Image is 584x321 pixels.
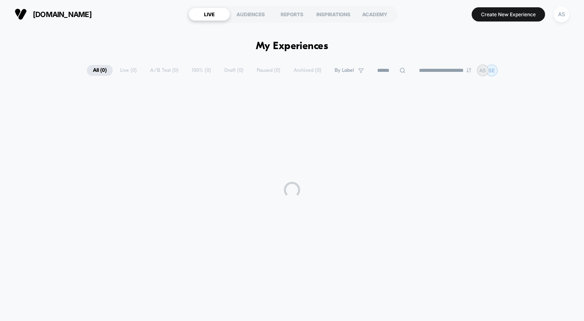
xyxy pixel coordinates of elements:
button: AS [551,6,572,23]
span: All ( 0 ) [87,65,113,76]
div: AUDIENCES [230,8,271,21]
p: AS [479,67,486,73]
button: Create New Experience [472,7,545,22]
div: INSPIRATIONS [313,8,354,21]
h1: My Experiences [256,41,328,52]
div: LIVE [189,8,230,21]
span: [DOMAIN_NAME] [33,10,92,19]
span: By Label [335,67,354,73]
button: [DOMAIN_NAME] [12,8,94,21]
div: ACADEMY [354,8,395,21]
img: end [466,68,471,73]
div: AS [554,6,569,22]
img: Visually logo [15,8,27,20]
p: SE [489,67,495,73]
div: REPORTS [271,8,313,21]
